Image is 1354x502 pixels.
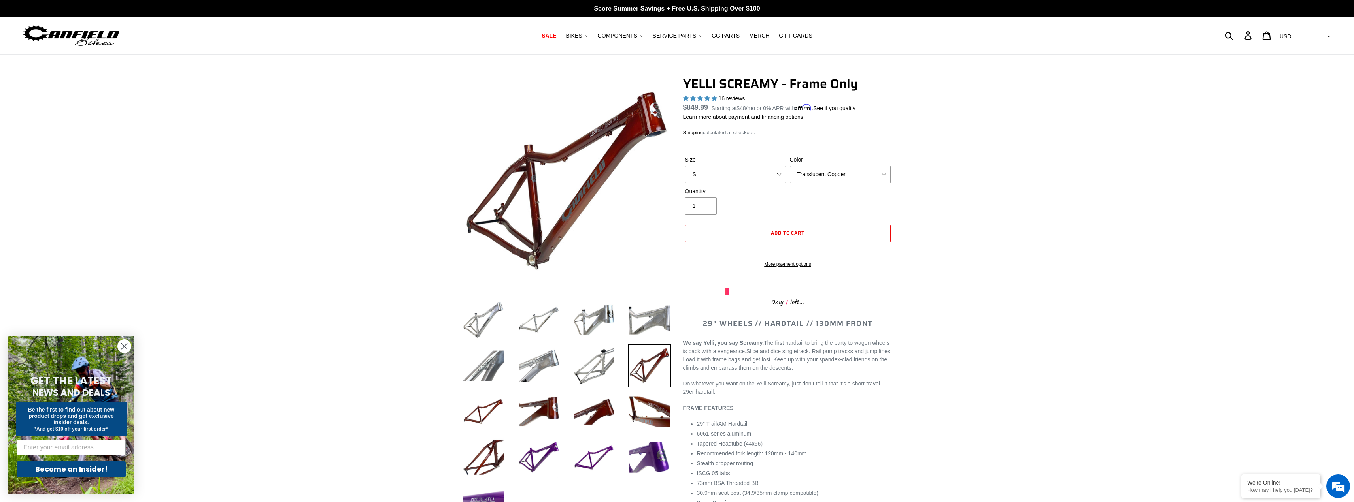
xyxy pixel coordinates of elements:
img: Load image into Gallery viewer, YELLI SCREAMY - Frame Only [628,436,671,479]
img: Canfield Bikes [22,23,121,48]
span: Do whatever you want on the Yelli Screamy, just don’t tell it that it’s a short-travel 29er hardt... [683,380,880,395]
a: GIFT CARDS [775,30,816,41]
span: The first hardtail to bring the party to wagon wheels is back with a vengeance. [683,340,889,354]
span: Recommended fork length: 120mm - 140mm [697,450,807,457]
h1: YELLI SCREAMY - Frame Only [683,76,893,91]
a: More payment options [685,261,891,268]
a: SALE [538,30,560,41]
a: MERCH [745,30,773,41]
button: COMPONENTS [594,30,647,41]
span: Affirm [795,104,812,111]
p: Slice and dice singletrack. Rail pump tracks and jump lines. Load it with frame bags and get lost... [683,339,893,372]
span: 29” Trail/AM Hardtail [697,421,748,427]
a: Learn more about payment and financing options [683,114,803,120]
p: How may I help you today? [1247,487,1314,493]
span: Be the first to find out about new product drops and get exclusive insider deals. [28,406,115,425]
span: GG PARTS [712,32,740,39]
img: Load image into Gallery viewer, YELLI SCREAMY - Frame Only [572,344,616,387]
span: Stealth dropper routing [697,460,753,466]
span: SALE [542,32,556,39]
span: 16 reviews [718,95,745,102]
img: Load image into Gallery viewer, YELLI SCREAMY - Frame Only [572,298,616,342]
input: Search [1229,27,1249,44]
span: 29" WHEELS // HARDTAIL // 130MM FRONT [703,318,873,329]
span: MERCH [749,32,769,39]
span: GIFT CARDS [779,32,812,39]
img: Load image into Gallery viewer, YELLI SCREAMY - Frame Only [462,344,505,387]
img: Load image into Gallery viewer, YELLI SCREAMY - Frame Only [462,390,505,433]
button: Close dialog [117,339,131,353]
span: Tapered Headtube (44x56) [697,440,763,447]
label: Color [790,156,891,164]
span: BIKES [566,32,582,39]
span: SERVICE PARTS [653,32,696,39]
span: COMPONENTS [598,32,637,39]
span: 30.9mm seat post (34.9/35mm clamp compatible) [697,490,818,496]
span: GET THE LATEST [30,374,112,388]
button: BIKES [562,30,592,41]
a: Shipping [683,130,703,136]
p: Starting at /mo or 0% APR with . [712,102,855,113]
b: FRAME FEATURES [683,405,734,411]
span: $849.99 [683,103,708,111]
img: Load image into Gallery viewer, YELLI SCREAMY - Frame Only [572,390,616,433]
span: $48 [736,105,746,111]
img: Load image into Gallery viewer, YELLI SCREAMY - Frame Only [462,436,505,479]
label: Size [685,156,786,164]
input: Enter your email address [17,440,126,455]
span: 5.00 stars [683,95,719,102]
b: We say Yelli, you say Screamy. [683,340,764,346]
span: 6061-series aluminum [697,431,752,437]
img: Load image into Gallery viewer, YELLI SCREAMY - Frame Only [517,390,561,433]
img: Load image into Gallery viewer, YELLI SCREAMY - Frame Only [628,298,671,342]
span: Add to cart [771,229,805,237]
img: Load image into Gallery viewer, YELLI SCREAMY - Frame Only [462,298,505,342]
span: ISCG 05 tabs [697,470,730,476]
img: Load image into Gallery viewer, YELLI SCREAMY - Frame Only [517,298,561,342]
div: Only left... [725,295,851,308]
a: GG PARTS [708,30,744,41]
img: Load image into Gallery viewer, YELLI SCREAMY - Frame Only [628,344,671,387]
img: Load image into Gallery viewer, YELLI SCREAMY - Frame Only [517,344,561,387]
img: Load image into Gallery viewer, YELLI SCREAMY - Frame Only [517,436,561,479]
div: We're Online! [1247,479,1314,486]
div: calculated at checkout. [683,129,893,137]
span: NEWS AND DEALS [32,386,110,399]
span: *And get $10 off your first order* [34,426,108,432]
a: See if you qualify - Learn more about Affirm Financing (opens in modal) [813,105,855,111]
img: Load image into Gallery viewer, YELLI SCREAMY - Frame Only [628,390,671,433]
span: 73mm BSA Threaded BB [697,480,759,486]
span: 1 [784,297,790,307]
button: Become an Insider! [17,461,126,477]
button: SERVICE PARTS [649,30,706,41]
img: Load image into Gallery viewer, YELLI SCREAMY - Frame Only [572,436,616,479]
button: Add to cart [685,225,891,242]
label: Quantity [685,187,786,196]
